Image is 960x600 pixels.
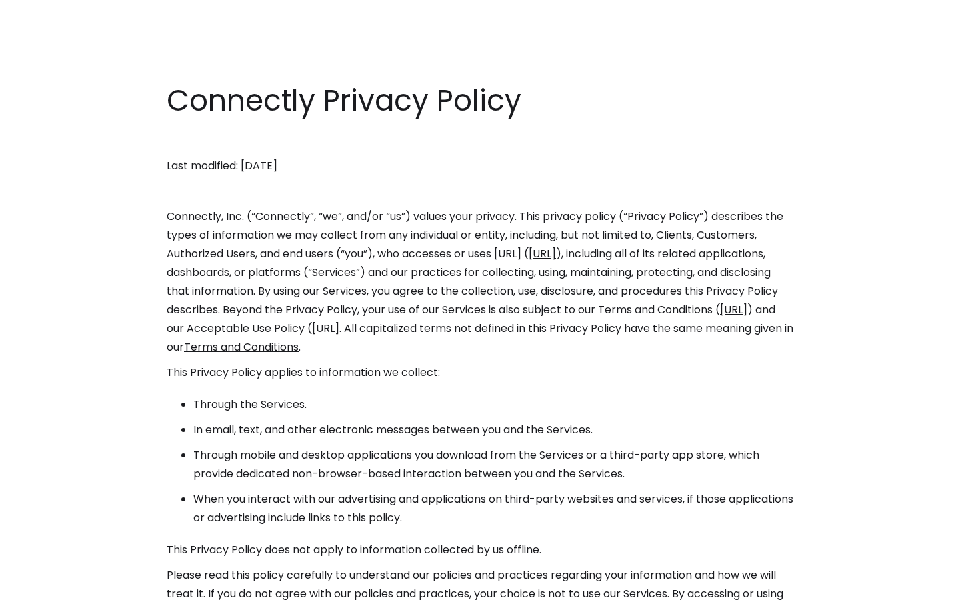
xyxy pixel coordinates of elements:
[529,246,556,261] a: [URL]
[167,207,793,357] p: Connectly, Inc. (“Connectly”, “we”, and/or “us”) values your privacy. This privacy policy (“Priva...
[167,157,793,175] p: Last modified: [DATE]
[193,395,793,414] li: Through the Services.
[184,339,299,355] a: Terms and Conditions
[27,577,80,595] ul: Language list
[193,446,793,483] li: Through mobile and desktop applications you download from the Services or a third-party app store...
[193,490,793,527] li: When you interact with our advertising and applications on third-party websites and services, if ...
[167,131,793,150] p: ‍
[167,363,793,382] p: This Privacy Policy applies to information we collect:
[13,575,80,595] aside: Language selected: English
[167,80,793,121] h1: Connectly Privacy Policy
[167,541,793,559] p: This Privacy Policy does not apply to information collected by us offline.
[193,421,793,439] li: In email, text, and other electronic messages between you and the Services.
[720,302,747,317] a: [URL]
[167,182,793,201] p: ‍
